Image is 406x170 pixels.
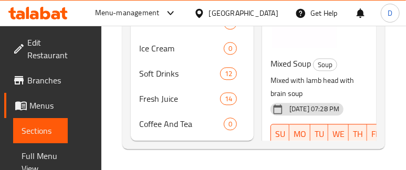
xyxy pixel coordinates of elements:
span: Menus [29,99,59,112]
span: Coffee And Tea [139,118,224,130]
span: Edit Restaurant [27,36,68,61]
a: Menus [4,93,68,118]
div: Ice Cream0 [131,36,254,61]
p: Mixed with lamb head with brain soup [270,74,360,100]
div: Menu-management [95,7,160,19]
span: Soft Drinks [139,67,220,80]
div: Coffee And Tea0 [131,111,254,136]
span: [DATE] 07:28 PM [285,104,343,114]
div: items [224,42,237,55]
span: Sections [22,124,59,137]
span: D [388,7,392,19]
span: WE [332,126,345,142]
button: FR [367,124,385,145]
span: MO [294,126,306,142]
span: 0 [224,44,236,54]
span: SU [275,126,285,142]
span: TH [353,126,363,142]
span: Ice Cream [139,42,224,55]
div: items [224,118,237,130]
div: [GEOGRAPHIC_DATA] [209,7,278,19]
span: 12 [221,69,236,79]
div: Soup [313,58,337,71]
span: 0 [224,119,236,129]
span: Branches [27,74,61,87]
button: SU [270,124,289,145]
a: Sections [13,118,68,143]
span: TU [315,126,324,142]
button: WE [328,124,349,145]
button: TH [349,124,367,145]
span: FR [371,126,381,142]
div: items [220,92,237,105]
button: TU [310,124,328,145]
span: Mixed Soup [270,56,311,71]
span: Soup [314,59,337,71]
div: items [220,67,237,80]
span: 14 [221,94,236,104]
div: Fresh Juice14 [131,86,254,111]
span: Fresh Juice [139,92,220,105]
a: Branches [4,68,69,93]
div: Soft Drinks12 [131,61,254,86]
button: MO [289,124,310,145]
a: Edit Restaurant [4,30,76,68]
